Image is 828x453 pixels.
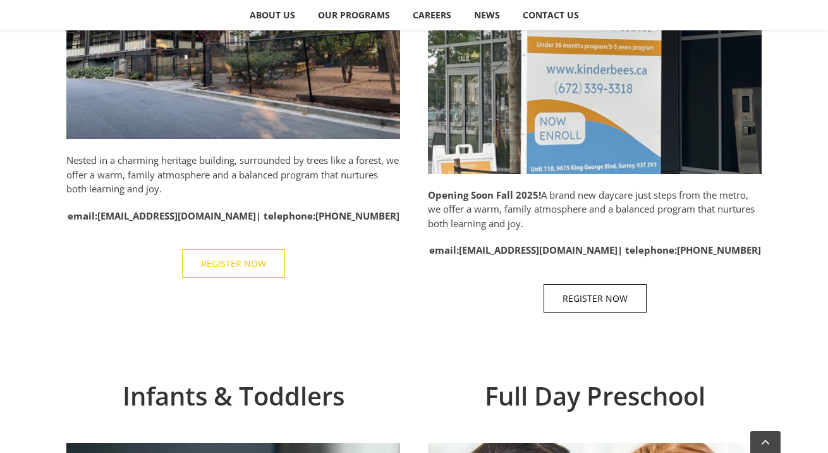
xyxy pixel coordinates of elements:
[463,3,511,28] a: NEWS
[428,188,762,231] p: A brand new daycare just steps from the metro, we offer a warm, family atmosphere and a balanced ...
[250,11,295,20] span: ABOUT US
[413,11,451,20] span: CAREERS
[677,244,761,256] a: [PHONE_NUMBER]
[544,284,647,313] a: REGISTER NOW
[563,293,628,304] span: REGISTER NOW
[66,153,400,196] p: Nested in a charming heritage building, surrounded by trees like a forest, we offer a warm, famil...
[511,3,590,28] a: CONTACT US
[429,244,761,256] strong: email: | telephone:
[97,209,256,222] a: [EMAIL_ADDRESS][DOMAIN_NAME]
[428,189,541,201] strong: Opening Soon Fall 2025!
[307,3,401,28] a: OUR PROGRAMS
[315,209,399,222] a: [PHONE_NUMBER]
[474,11,500,20] span: NEWS
[401,3,462,28] a: CAREERS
[182,249,285,278] a: REGISTER NOW
[459,244,618,256] a: [EMAIL_ADDRESS][DOMAIN_NAME]
[523,11,579,20] span: CONTACT US
[318,11,390,20] span: OUR PROGRAMS
[68,209,399,222] strong: email: | telephone:
[238,3,306,28] a: ABOUT US
[201,258,266,269] span: REGISTER NOW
